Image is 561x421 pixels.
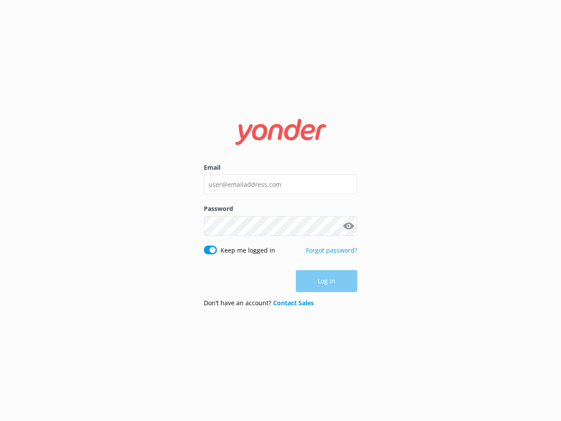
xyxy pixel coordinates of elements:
label: Email [204,163,357,172]
button: Show password [340,217,357,235]
a: Forgot password? [306,246,357,254]
label: Password [204,204,357,214]
a: Contact Sales [273,299,314,307]
p: Don’t have an account? [204,298,314,308]
input: user@emailaddress.com [204,175,357,194]
label: Keep me logged in [220,246,275,255]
